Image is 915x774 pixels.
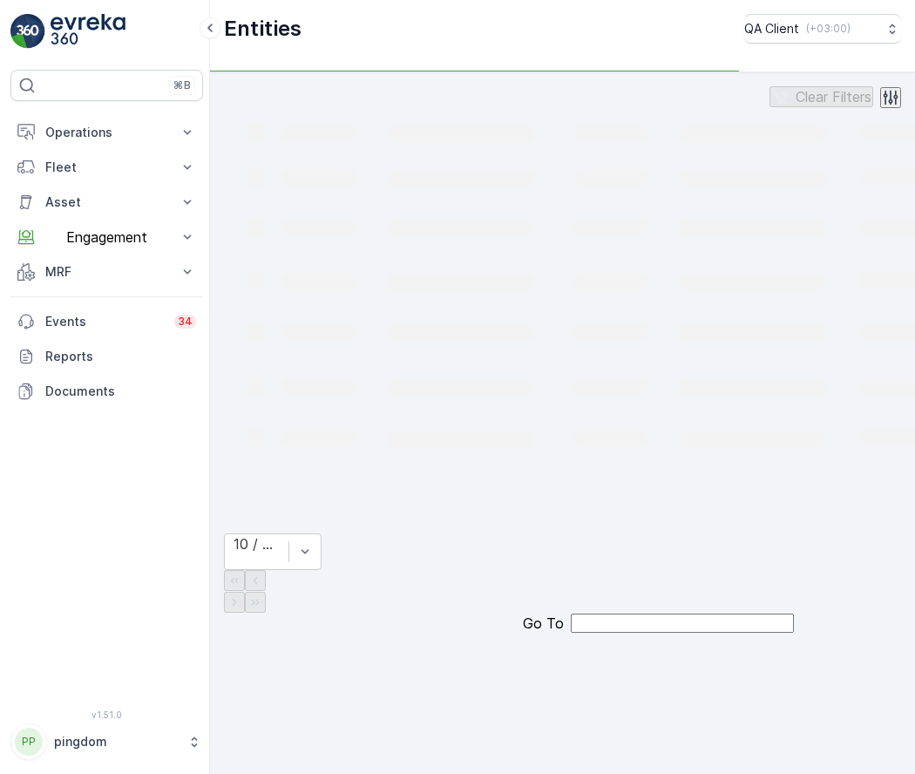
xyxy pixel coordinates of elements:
[744,20,799,37] p: QA Client
[10,255,203,289] button: MRF
[10,115,203,150] button: Operations
[45,348,196,365] p: Reports
[10,374,203,409] a: Documents
[10,220,203,255] button: Engagement
[45,124,168,141] p: Operations
[178,315,193,329] p: 34
[769,86,873,107] button: Clear Filters
[45,193,168,211] p: Asset
[45,383,196,400] p: Documents
[10,723,203,760] button: PPpingdom
[10,150,203,185] button: Fleet
[10,185,203,220] button: Asset
[10,709,203,720] span: v 1.51.0
[744,14,901,44] button: QA Client(+03:00)
[54,733,179,750] p: pingdom
[173,78,191,92] p: ⌘B
[10,339,203,374] a: Reports
[45,159,168,176] p: Fleet
[234,536,280,552] div: 10 / Page
[10,304,203,339] a: Events34
[806,22,851,36] p: ( +03:00 )
[45,263,168,281] p: MRF
[523,615,564,631] span: Go To
[796,89,871,105] p: Clear Filters
[224,15,302,43] p: Entities
[51,14,125,49] img: logo_light-DOdMpM7g.png
[10,14,45,49] img: logo
[45,229,168,245] p: Engagement
[15,728,43,756] div: PP
[45,313,164,330] p: Events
